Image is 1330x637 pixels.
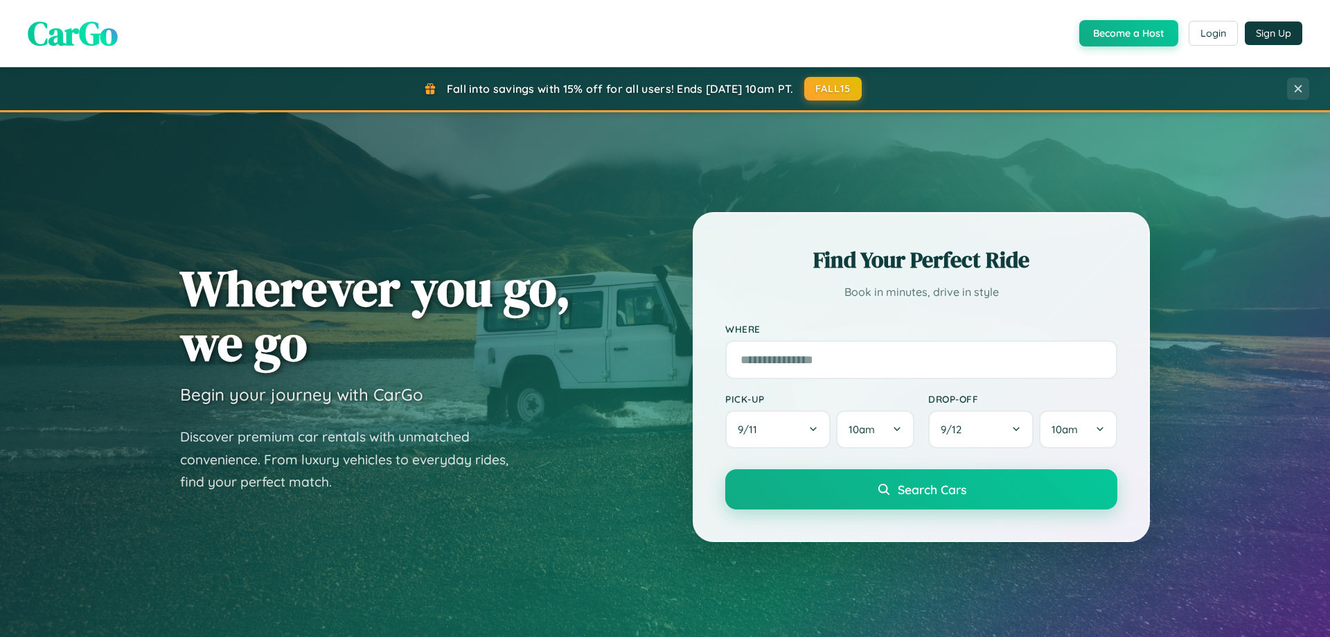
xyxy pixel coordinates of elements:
[725,393,914,405] label: Pick-up
[849,423,875,436] span: 10am
[804,77,862,101] button: FALL15
[180,261,571,370] h1: Wherever you go, we go
[180,384,423,405] h3: Begin your journey with CarGo
[725,245,1117,275] h2: Find Your Perfect Ride
[180,426,526,494] p: Discover premium car rentals with unmatched convenience. From luxury vehicles to everyday rides, ...
[28,10,118,56] span: CarGo
[836,410,914,448] button: 10am
[1039,410,1117,448] button: 10am
[898,482,966,497] span: Search Cars
[725,469,1117,509] button: Search Cars
[725,282,1117,302] p: Book in minutes, drive in style
[928,393,1117,405] label: Drop-off
[738,423,764,436] span: 9 / 11
[1245,21,1302,45] button: Sign Up
[725,323,1117,335] label: Where
[1189,21,1238,46] button: Login
[447,82,794,96] span: Fall into savings with 15% off for all users! Ends [DATE] 10am PT.
[725,410,831,448] button: 9/11
[1052,423,1078,436] span: 10am
[928,410,1034,448] button: 9/12
[1079,20,1178,46] button: Become a Host
[941,423,968,436] span: 9 / 12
